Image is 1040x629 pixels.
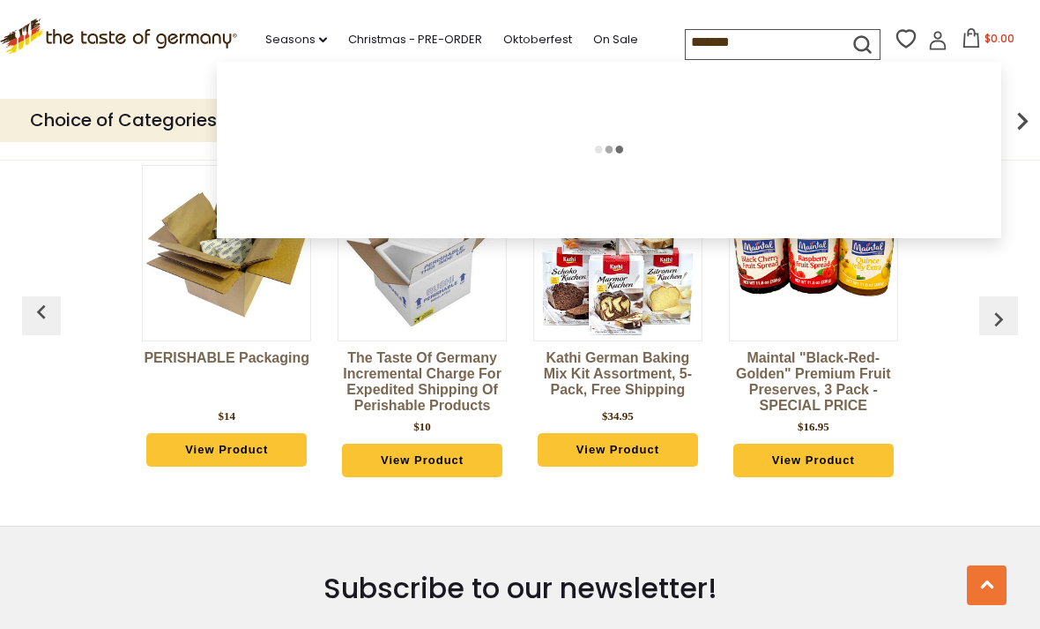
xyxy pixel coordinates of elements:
div: $16.95 [798,418,829,436]
a: Kathi German Baking Mix Kit Assortment, 5-pack, Free Shipping [533,350,702,403]
a: PERISHABLE Packaging [142,350,311,403]
img: previous arrow [984,305,1013,333]
img: previous arrow [27,298,56,326]
a: View Product [538,433,698,467]
a: Christmas - PRE-ORDER [348,30,482,49]
a: View Product [733,444,894,477]
div: Instant Search Results [217,62,1001,238]
img: PERISHABLE Packaging [143,169,310,337]
div: $14 [218,408,235,425]
a: View Product [342,444,502,477]
img: Kathi German Baking Mix Kit Assortment, 5-pack, Free Shipping [534,169,702,337]
div: $10 [413,418,431,436]
div: $34.95 [602,408,634,425]
span: $0.00 [984,31,1014,46]
a: On Sale [593,30,638,49]
h3: Subscribe to our newsletter! [248,571,793,606]
a: View Product [146,433,307,467]
img: The Taste of Germany Incremental Charge for Expedited Shipping of Perishable Products [338,169,506,337]
img: Maintal [730,169,897,337]
a: Seasons [265,30,327,49]
a: Maintal "Black-Red-Golden" Premium Fruit Preserves, 3 pack - SPECIAL PRICE [729,350,898,414]
a: Oktoberfest [503,30,572,49]
button: $0.00 [951,28,1026,55]
a: The Taste of Germany Incremental Charge for Expedited Shipping of Perishable Products [338,350,507,414]
img: next arrow [1005,103,1040,139]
